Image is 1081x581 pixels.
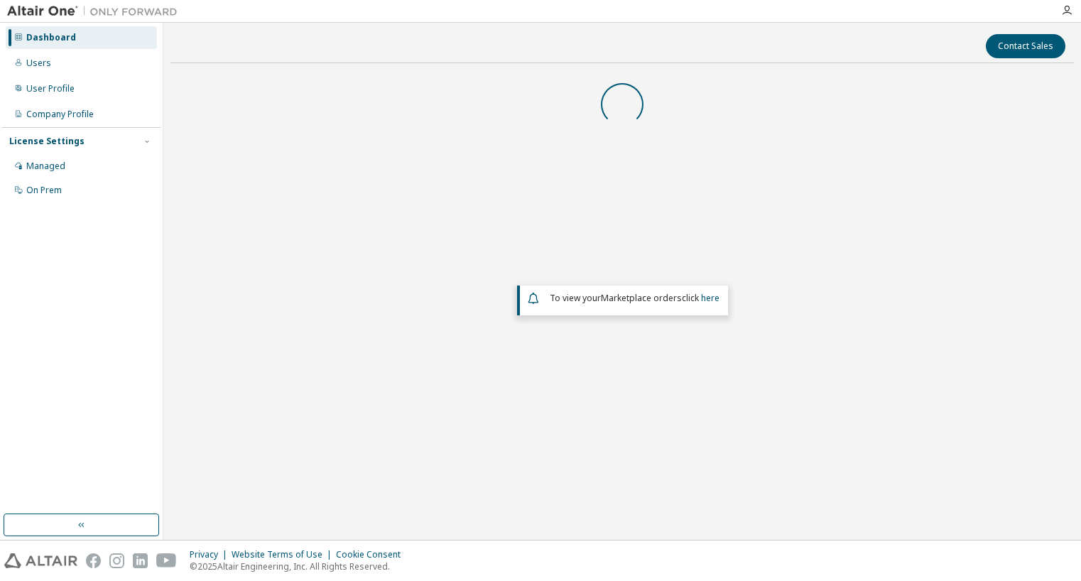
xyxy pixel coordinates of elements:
[232,549,336,560] div: Website Terms of Use
[701,292,719,304] a: here
[156,553,177,568] img: youtube.svg
[133,553,148,568] img: linkedin.svg
[9,136,85,147] div: License Settings
[26,32,76,43] div: Dashboard
[601,292,682,304] em: Marketplace orders
[4,553,77,568] img: altair_logo.svg
[336,549,409,560] div: Cookie Consent
[26,83,75,94] div: User Profile
[550,292,719,304] span: To view your click
[190,560,409,572] p: © 2025 Altair Engineering, Inc. All Rights Reserved.
[26,161,65,172] div: Managed
[7,4,185,18] img: Altair One
[190,549,232,560] div: Privacy
[86,553,101,568] img: facebook.svg
[26,185,62,196] div: On Prem
[109,553,124,568] img: instagram.svg
[26,58,51,69] div: Users
[26,109,94,120] div: Company Profile
[986,34,1065,58] button: Contact Sales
